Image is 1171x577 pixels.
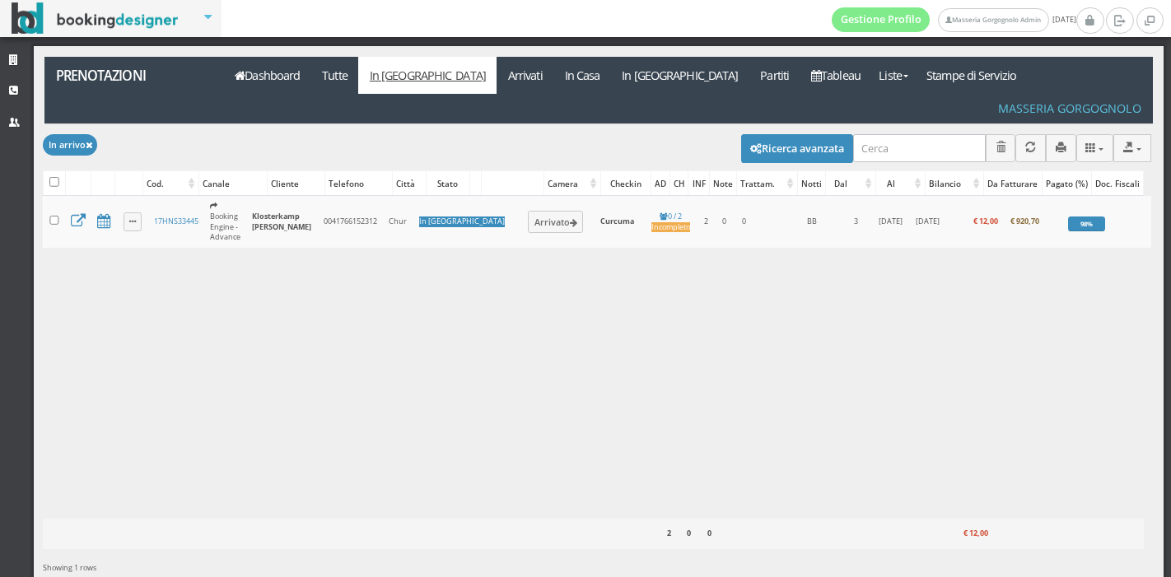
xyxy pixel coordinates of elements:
[741,134,853,162] button: Ricerca avanzata
[667,528,671,538] b: 2
[143,172,198,195] div: Cod.
[43,562,96,573] span: Showing 1 rows
[734,196,754,248] td: 0
[43,134,97,155] button: In arrivo
[224,57,311,94] a: Dashboard
[853,134,986,161] input: Cerca
[876,172,925,195] div: Al
[268,172,324,195] div: Cliente
[601,172,651,195] div: Checkin
[383,196,413,248] td: Chur
[1092,172,1143,195] div: Doc. Fiscali
[710,172,736,195] div: Note
[651,222,690,233] div: Incompleto
[204,196,246,248] td: Booking Engine - Advance
[497,57,553,94] a: Arrivati
[427,172,469,195] div: Stato
[749,57,800,94] a: Partiti
[358,57,497,94] a: In [GEOGRAPHIC_DATA]
[553,57,611,94] a: In Casa
[670,172,688,195] div: CH
[199,172,267,195] div: Canale
[973,216,998,226] b: € 12,00
[697,196,716,248] td: 2
[687,528,691,538] b: 0
[870,196,910,248] td: [DATE]
[252,211,311,232] b: Klosterkamp [PERSON_NAME]
[926,172,983,195] div: Bilancio
[871,57,915,94] a: Liste
[688,172,708,195] div: INF
[1015,134,1046,161] button: Aggiorna
[12,2,179,35] img: BookingDesigner.com
[1010,216,1039,226] b: € 920,70
[800,57,872,94] a: Tableau
[1113,134,1151,161] button: Export
[528,211,583,232] button: Arrivato
[910,196,945,248] td: [DATE]
[842,196,870,248] td: 3
[826,172,875,195] div: Dal
[832,7,931,32] a: Gestione Profilo
[707,528,711,538] b: 0
[600,216,634,226] b: Curcuma
[737,172,797,195] div: Trattam.
[716,196,734,248] td: 0
[1068,216,1105,231] div: 98%
[419,216,505,227] div: In [GEOGRAPHIC_DATA]
[318,196,383,248] td: 0041766152312
[984,172,1041,195] div: Da Fatturare
[1043,172,1091,195] div: Pagato (%)
[651,211,690,233] a: 0 / 2Incompleto
[781,196,842,248] td: BB
[611,57,749,94] a: In [GEOGRAPHIC_DATA]
[651,172,669,195] div: AD
[325,172,392,195] div: Telefono
[916,57,1028,94] a: Stampe di Servizio
[798,172,825,195] div: Notti
[154,216,198,226] a: 17HNS33445
[44,57,215,94] a: Prenotazioni
[998,101,1141,115] h4: Masseria Gorgognolo
[932,523,991,545] div: € 12,00
[393,172,426,195] div: Città
[832,7,1076,32] span: [DATE]
[544,172,600,195] div: Camera
[938,8,1048,32] a: Masseria Gorgognolo Admin
[311,57,359,94] a: Tutte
